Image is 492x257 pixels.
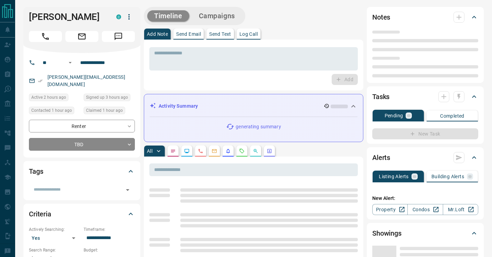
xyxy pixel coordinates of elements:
[31,94,66,101] span: Active 2 hours ago
[86,107,123,114] span: Claimed 1 hour ago
[184,148,190,154] svg: Lead Browsing Activity
[212,148,217,154] svg: Emails
[86,94,128,101] span: Signed up 3 hours ago
[372,228,402,239] h2: Showings
[385,113,403,118] p: Pending
[66,58,74,67] button: Open
[29,120,135,132] div: Renter
[147,32,168,36] p: Add Note
[102,31,135,42] span: Message
[372,88,478,105] div: Tasks
[407,204,443,215] a: Condos
[116,14,121,19] div: condos.ca
[440,114,464,118] p: Completed
[372,152,390,163] h2: Alerts
[192,10,242,22] button: Campaigns
[65,31,98,42] span: Email
[209,32,231,36] p: Send Text
[84,247,135,253] p: Budget:
[372,9,478,25] div: Notes
[47,74,125,87] a: [PERSON_NAME][EMAIL_ADDRESS][DOMAIN_NAME]
[372,149,478,166] div: Alerts
[147,10,189,22] button: Timeline
[84,226,135,233] p: Timeframe:
[31,107,72,114] span: Contacted 1 hour ago
[29,138,135,151] div: TBD
[372,91,389,102] h2: Tasks
[29,163,135,180] div: Tags
[29,94,80,103] div: Wed Aug 13 2025
[29,206,135,222] div: Criteria
[170,148,176,154] svg: Notes
[372,225,478,242] div: Showings
[29,226,80,233] p: Actively Searching:
[236,123,281,130] p: generating summary
[239,148,245,154] svg: Requests
[29,208,51,219] h2: Criteria
[176,32,201,36] p: Send Email
[29,247,80,253] p: Search Range:
[150,100,357,113] div: Activity Summary
[29,11,106,22] h1: [PERSON_NAME]
[267,148,272,154] svg: Agent Actions
[372,195,478,202] p: New Alert:
[159,103,198,110] p: Activity Summary
[123,185,132,195] button: Open
[84,107,135,116] div: Wed Aug 13 2025
[239,32,258,36] p: Log Call
[198,148,203,154] svg: Calls
[372,12,390,23] h2: Notes
[225,148,231,154] svg: Listing Alerts
[253,148,258,154] svg: Opportunities
[29,107,80,116] div: Wed Aug 13 2025
[29,166,43,177] h2: Tags
[443,204,478,215] a: Mr.Loft
[147,149,152,153] p: All
[372,204,408,215] a: Property
[38,78,43,83] svg: Email Verified
[29,233,80,244] div: Yes
[84,94,135,103] div: Wed Aug 13 2025
[431,174,464,179] p: Building Alerts
[379,174,409,179] p: Listing Alerts
[29,31,62,42] span: Call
